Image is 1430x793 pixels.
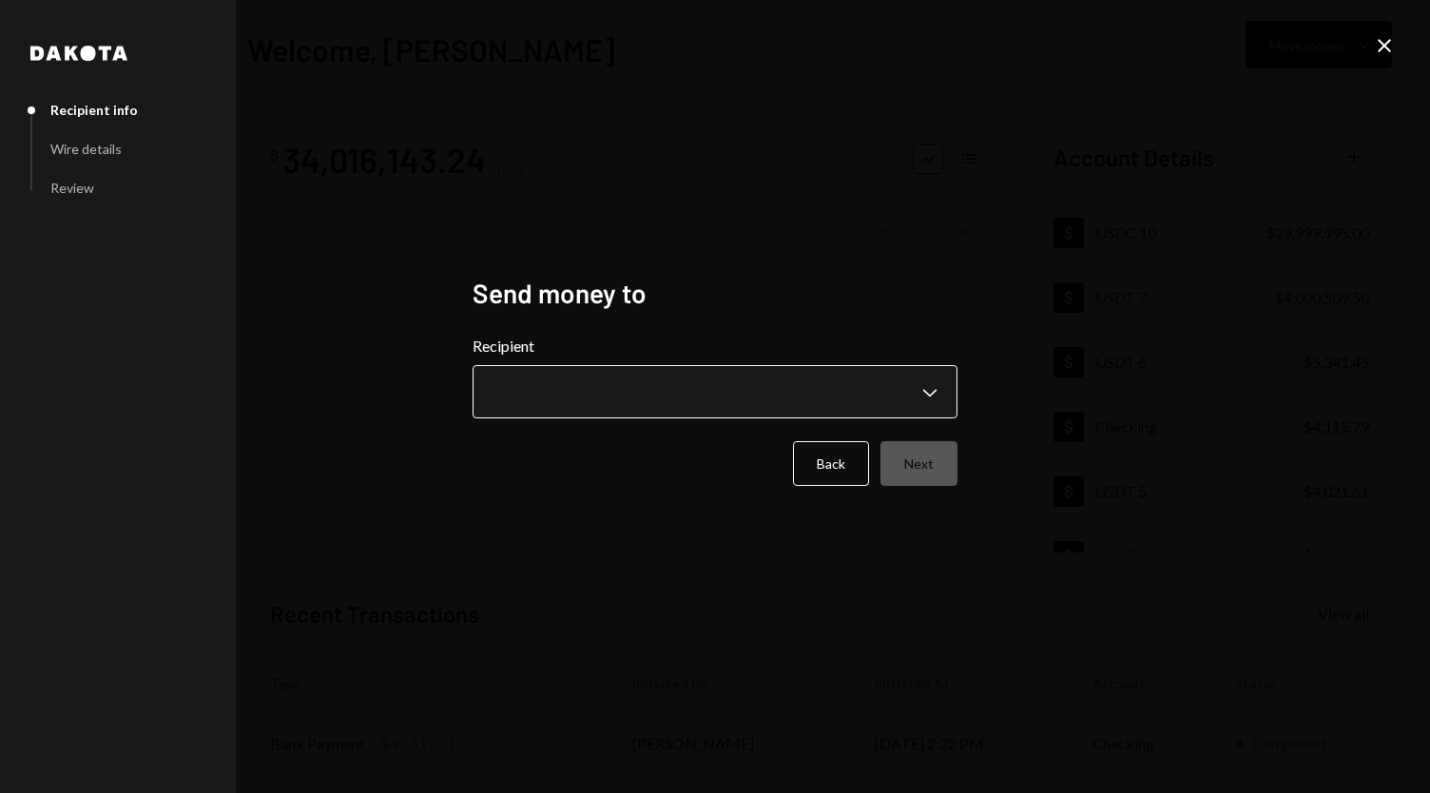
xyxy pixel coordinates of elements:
label: Recipient [473,335,957,358]
div: Wire details [50,141,122,157]
button: Recipient [473,365,957,418]
button: Back [793,441,869,486]
div: Recipient info [50,102,138,118]
h2: Send money to [473,275,957,312]
div: Review [50,180,94,196]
